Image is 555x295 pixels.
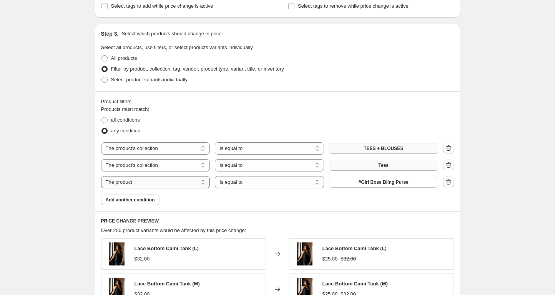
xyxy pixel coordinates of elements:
[322,246,387,251] span: Lace Bottom Cami Tank (L)
[293,242,316,265] img: BB-9176_80x.jpg
[111,117,140,123] span: all conditions
[329,160,438,171] button: Tees
[135,281,200,287] span: Lace Bottom Cami Tank (M)
[135,255,150,263] div: $32.00
[341,255,356,263] strike: $32.00
[121,30,221,38] p: Select which products should change in price
[364,145,403,152] span: TEES + BLOUSES
[111,3,213,9] span: Select tags to add while price change is active
[111,128,141,133] span: any condition
[101,30,119,38] h2: Step 3.
[105,242,128,265] img: BB-9176_80x.jpg
[359,179,409,185] span: #Girl Boss Bling Purse
[111,77,188,82] span: Select product variants individually
[101,44,253,50] span: Select all products, use filters, or select products variants individually
[106,197,155,203] span: Add another condition
[322,255,338,263] div: $25.00
[298,3,409,9] span: Select tags to remove while price change is active
[329,177,438,188] button: #Girl Boss Bling Purse
[135,246,199,251] span: Lace Bottom Cami Tank (L)
[322,281,388,287] span: Lace Bottom Cami Tank (M)
[329,143,438,154] button: TEES + BLOUSES
[101,106,150,112] span: Products must match:
[101,227,246,233] span: Over 250 product variants would be affected by this price change:
[111,66,284,72] span: Filter by product, collection, tag, vendor, product type, variant title, or inventory
[379,162,389,168] span: Tees
[101,218,454,224] h6: PRICE CHANGE PREVIEW
[111,55,137,61] span: All products
[101,194,160,205] button: Add another condition
[101,98,454,105] div: Product filters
